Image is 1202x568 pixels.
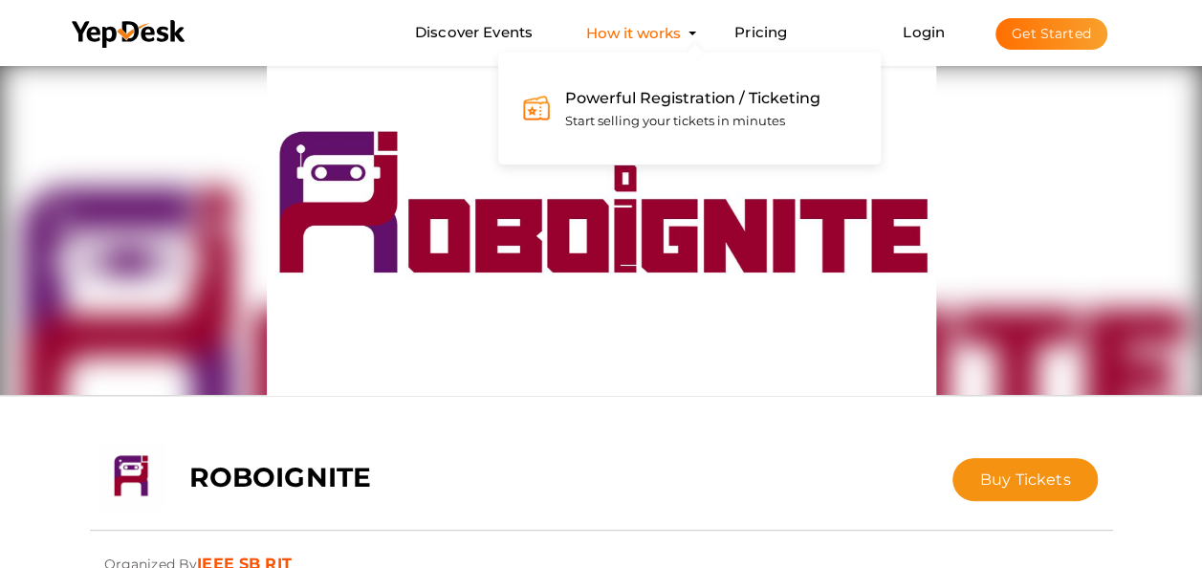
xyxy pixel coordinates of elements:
[995,18,1107,50] button: Get Started
[522,76,857,142] a: Powerful Registration / Ticketing Start selling your tickets in minutes
[734,15,787,51] a: Pricing
[267,61,936,396] img: A5443PDH_normal.png
[952,458,1099,501] button: Buy Tickets
[189,461,371,493] b: ROBOIGNITE
[565,113,785,128] span: Start selling your tickets in minutes
[980,470,1071,489] span: Buy Tickets
[522,94,551,122] img: feature-ticketing.svg
[580,15,687,51] button: How it works Powerful Registration / Ticketing Start selling your tickets in minutes
[903,23,945,41] a: Login
[98,444,165,511] img: RSPMBPJE_small.png
[565,89,820,107] span: Powerful Registration / Ticketing
[415,15,533,51] a: Discover Events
